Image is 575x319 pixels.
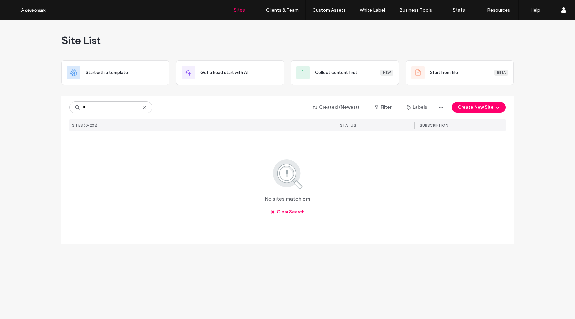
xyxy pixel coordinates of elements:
span: No sites match [265,195,301,203]
button: Created (Newest) [307,102,365,113]
label: Business Tools [399,7,432,13]
span: STATUS [340,123,356,128]
button: Clear Search [265,207,311,217]
div: Collect content firstNew [291,60,399,85]
label: White Label [360,7,385,13]
span: SITES (0/208) [72,123,98,128]
span: Site List [61,34,101,47]
div: Get a head start with AI [176,60,284,85]
button: Filter [368,102,398,113]
button: Labels [401,102,433,113]
label: Clients & Team [266,7,299,13]
label: Help [530,7,540,13]
div: New [380,70,393,76]
div: Start from fileBeta [406,60,514,85]
label: Stats [453,7,465,13]
label: Sites [234,7,245,13]
span: SUBSCRIPTION [420,123,448,128]
span: Start from file [430,69,458,76]
img: search.svg [264,158,312,190]
span: Get a head start with AI [200,69,248,76]
label: Resources [487,7,510,13]
button: Create New Site [452,102,506,113]
span: Start with a template [86,69,128,76]
div: Start with a template [61,60,169,85]
span: crn [302,195,310,203]
div: Beta [494,70,508,76]
label: Custom Assets [312,7,346,13]
span: Collect content first [315,69,357,76]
